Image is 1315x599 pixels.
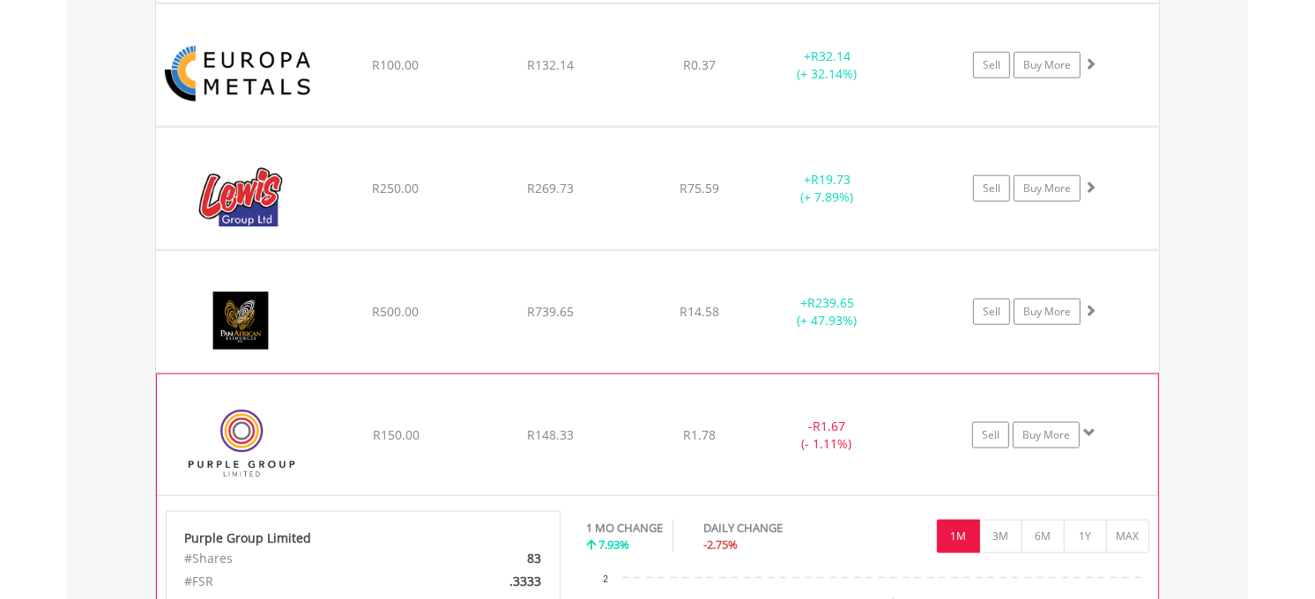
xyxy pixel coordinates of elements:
[683,56,716,73] span: R0.37
[184,529,542,547] div: Purple Group Limited
[1014,299,1081,325] a: Buy More
[811,171,851,188] span: R19.73
[761,418,893,453] div: - (- 1.11%)
[372,180,419,196] span: R250.00
[527,303,574,320] span: R739.65
[972,422,1009,448] a: Sell
[761,171,894,206] div: + (+ 7.89%)
[813,418,845,434] span: R1.67
[973,52,1010,78] a: Sell
[761,48,894,83] div: + (+ 32.14%)
[973,175,1010,202] a: Sell
[1014,175,1081,202] a: Buy More
[527,180,574,196] span: R269.73
[427,547,554,570] div: 83
[1022,520,1065,553] button: 6M
[527,56,574,73] span: R132.14
[527,426,574,443] span: R148.33
[937,520,980,553] button: 1M
[979,520,1022,553] button: 3M
[811,48,851,64] span: R32.14
[807,294,854,311] span: R239.65
[1013,422,1080,448] a: Buy More
[427,570,554,593] div: .3333
[683,426,716,443] span: R1.78
[372,303,419,320] span: R500.00
[680,303,719,320] span: R14.58
[704,520,845,536] div: DAILY CHANGE
[166,396,317,490] img: EQU.ZA.PPE.png
[680,180,719,196] span: R75.59
[587,520,664,536] div: 1 MO CHANGE
[171,547,427,570] div: #Shares
[761,294,894,329] div: + (+ 47.93%)
[973,299,1010,325] a: Sell
[1064,520,1107,553] button: 1Y
[171,570,427,593] div: #FSR
[165,26,316,122] img: EQU.ZA.EUZ.png
[373,426,420,443] span: R150.00
[1106,520,1149,553] button: MAX
[599,536,630,552] span: 7.93%
[372,56,419,73] span: R100.00
[603,574,608,584] text: 2
[704,536,739,552] span: -2.75%
[1014,52,1081,78] a: Buy More
[165,273,316,368] img: EQU.ZA.PAN.png
[165,150,316,245] img: EQU.ZA.LEW.png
